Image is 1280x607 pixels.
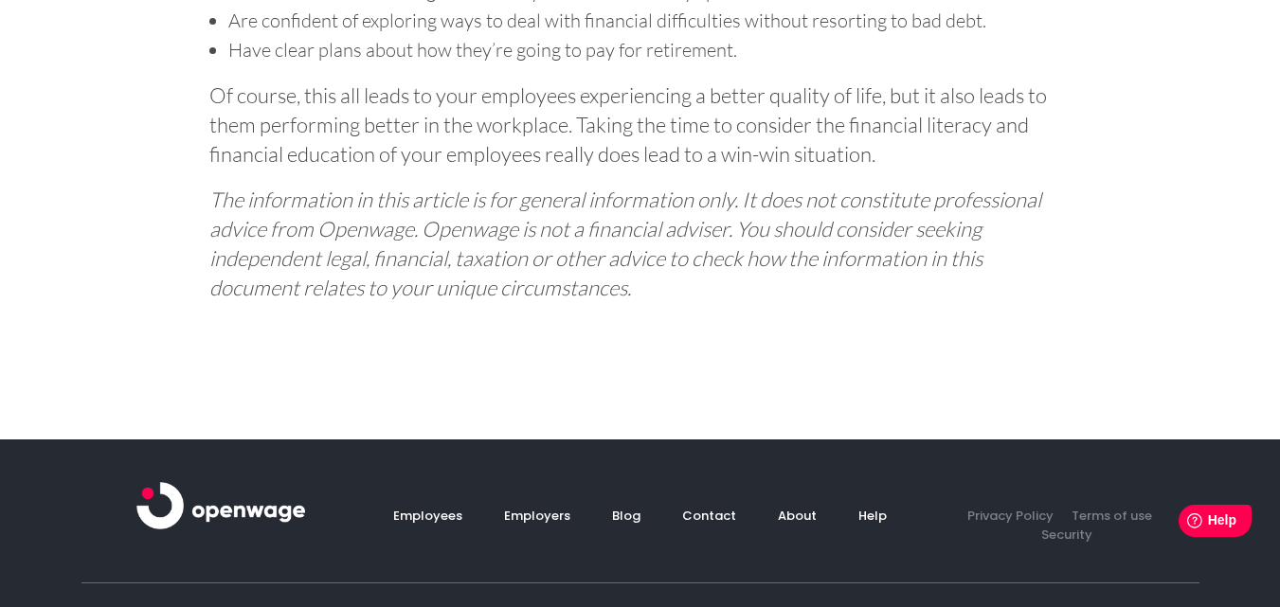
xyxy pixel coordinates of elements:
a: About [759,507,817,525]
a: Employers [485,507,570,525]
a: Security [1027,526,1092,544]
p: Of course, this all leads to your employees experiencing a better quality of life, but it also le... [209,74,1072,169]
a: Privacy Policy [967,507,1054,525]
a: Employees [393,507,462,525]
a: Contact [663,507,736,525]
img: footer_logo.png [136,482,305,529]
em: The information in this article is for general information only. It does not constitute professio... [209,187,1041,300]
li: Have clear plans about how they’re going to pay for retirement. [228,35,1072,64]
a: Terms of use [1057,507,1152,525]
iframe: Help widget launcher [1111,497,1259,550]
li: Are confident of exploring ways to deal with financial difficulties without resorting to bad debt. [228,6,1072,35]
a: Blog [593,507,640,525]
a: Help [839,507,887,525]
